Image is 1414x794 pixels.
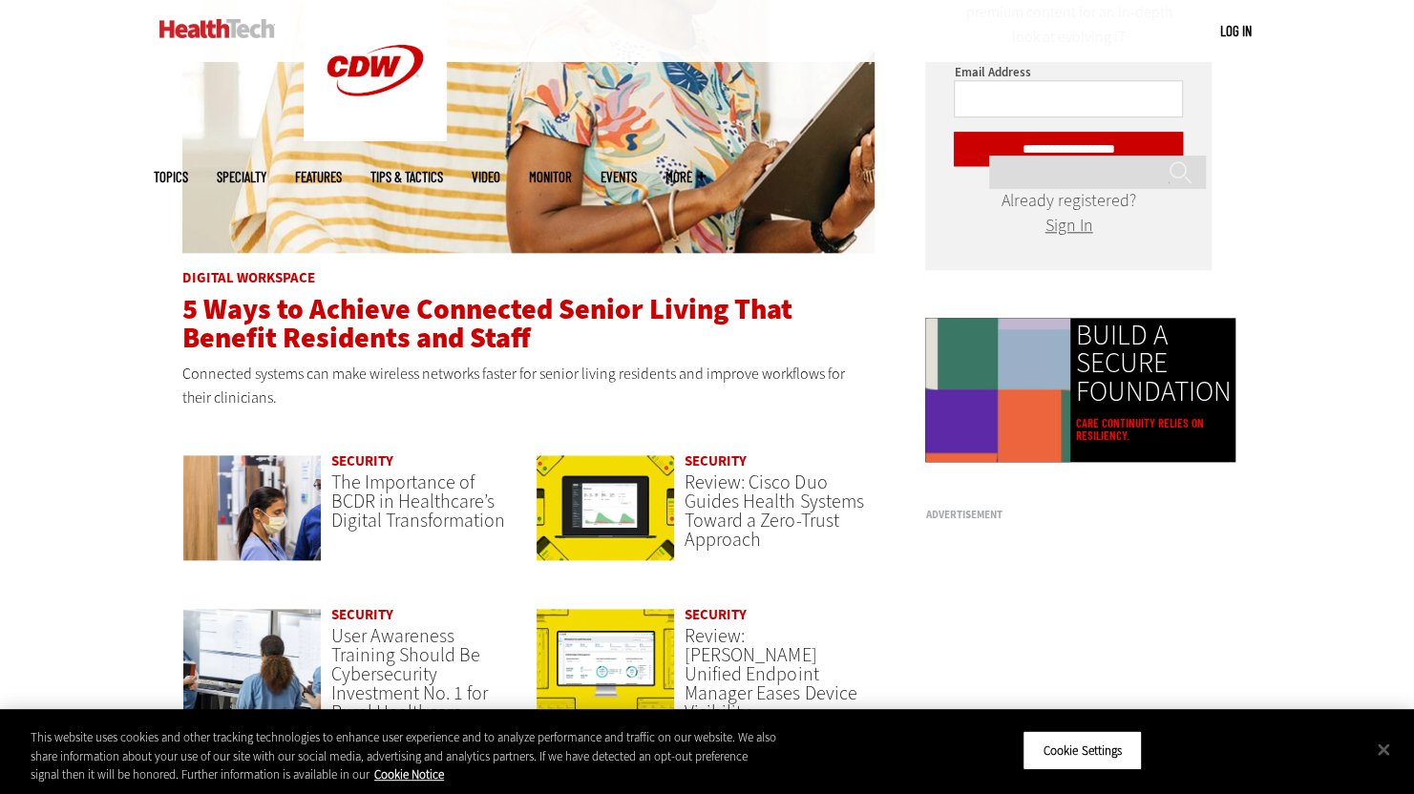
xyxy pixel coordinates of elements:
[1220,22,1252,39] a: Log in
[954,195,1183,232] div: Already registered?
[1045,214,1092,237] a: Sign In
[536,608,676,733] a: Ivanti Unified Endpoint Manager
[925,510,1212,520] h3: Advertisement
[925,318,1070,463] img: Colorful animated shapes
[1075,322,1231,406] a: BUILD A SECURE FOUNDATION
[331,470,505,533] a: The Importance of BCDR in Healthcare’s Digital Transformation
[925,528,1212,766] iframe: advertisement
[1220,21,1252,41] div: User menu
[374,766,444,783] a: More information about your privacy
[685,605,747,624] a: Security
[331,605,393,624] a: Security
[217,170,266,184] span: Specialty
[529,170,572,184] a: MonITor
[331,623,488,725] a: User Awareness Training Should Be Cybersecurity Investment No. 1 for Rural Healthcare
[536,454,676,561] img: Cisco Duo
[182,290,792,357] a: 5 Ways to Achieve Connected Senior Living That Benefit Residents and Staff
[182,454,323,579] a: Doctors reviewing tablet
[304,126,447,146] a: CDW
[685,451,747,470] a: Security
[154,170,188,184] span: Topics
[1075,417,1231,442] a: Care continuity relies on resiliency.
[536,454,676,579] a: Cisco Duo
[182,362,876,410] p: Connected systems can make wireless networks faster for senior living residents and improve workf...
[685,470,863,553] a: Review: Cisco Duo Guides Health Systems Toward a Zero-Trust Approach
[295,170,342,184] a: Features
[159,19,275,38] img: Home
[601,170,637,184] a: Events
[665,170,706,184] span: More
[1023,730,1142,770] button: Cookie Settings
[1362,728,1404,770] button: Close
[685,623,856,725] a: Review: [PERSON_NAME] Unified Endpoint Manager Eases Device Visibility
[31,728,778,784] div: This website uses cookies and other tracking technologies to enhance user experience and to analy...
[536,608,676,715] img: Ivanti Unified Endpoint Manager
[370,170,443,184] a: Tips & Tactics
[182,454,323,561] img: Doctors reviewing tablet
[182,608,323,733] a: Doctors reviewing information boards
[472,170,500,184] a: Video
[331,451,393,470] a: Security
[182,268,315,287] a: Digital Workspace
[182,608,323,715] img: Doctors reviewing information boards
